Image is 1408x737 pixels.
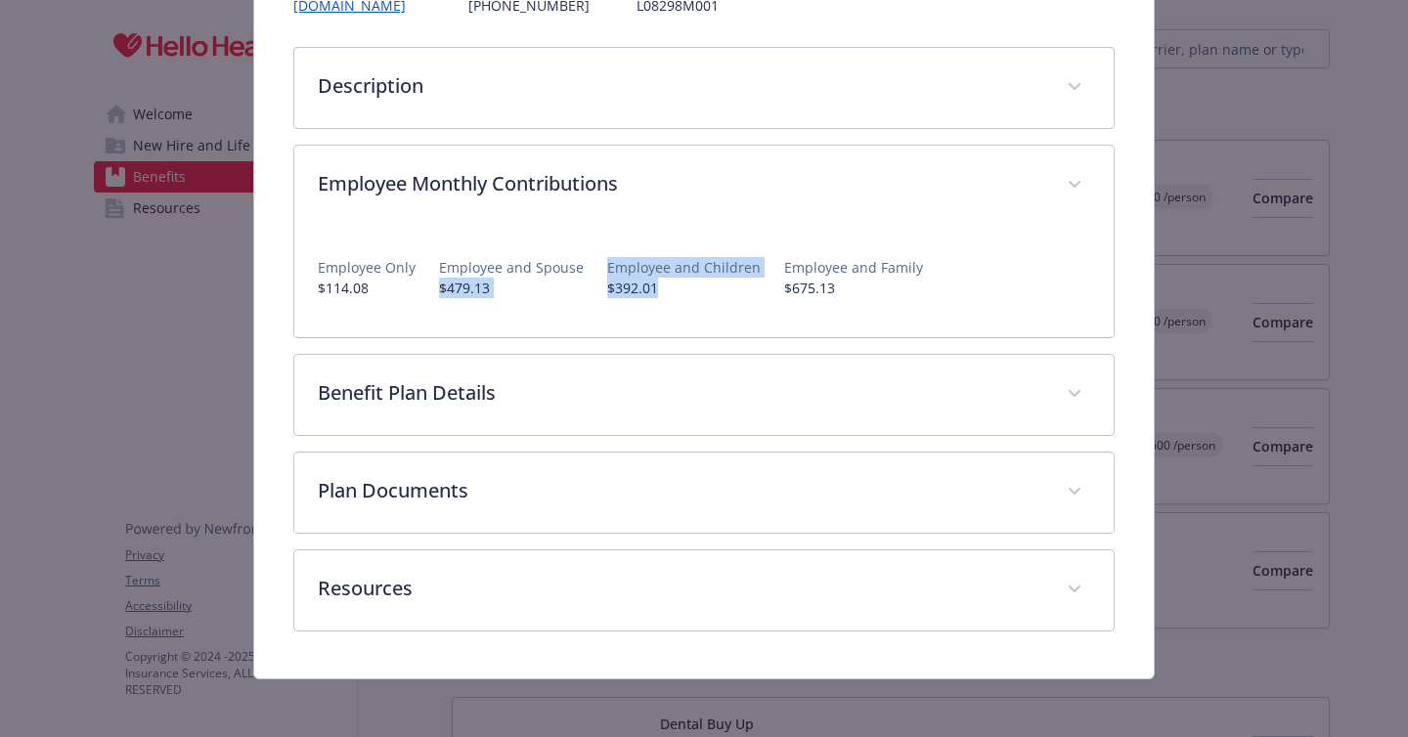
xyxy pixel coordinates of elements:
p: Employee and Children [607,257,761,278]
div: Employee Monthly Contributions [294,226,1114,337]
div: Description [294,48,1114,128]
p: Plan Documents [318,476,1043,505]
div: Resources [294,550,1114,630]
p: $114.08 [318,278,416,298]
p: $675.13 [784,278,923,298]
p: $479.13 [439,278,584,298]
p: Employee and Spouse [439,257,584,278]
p: Employee Monthly Contributions [318,169,1043,198]
p: Description [318,71,1043,101]
p: Employee and Family [784,257,923,278]
p: Employee Only [318,257,416,278]
div: Employee Monthly Contributions [294,146,1114,226]
div: Benefit Plan Details [294,355,1114,435]
p: Resources [318,574,1043,603]
div: Plan Documents [294,453,1114,533]
p: $392.01 [607,278,761,298]
p: Benefit Plan Details [318,378,1043,408]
